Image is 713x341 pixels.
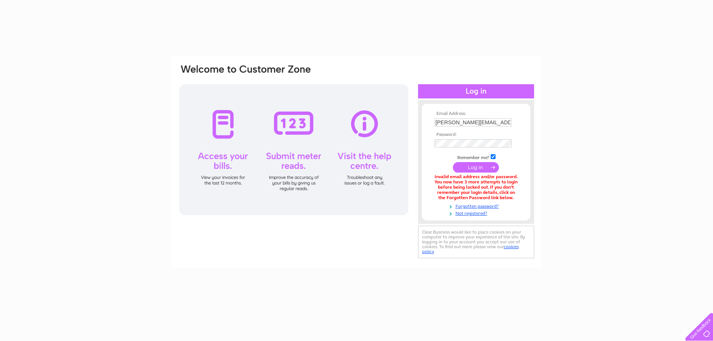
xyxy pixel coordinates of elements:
[433,153,519,161] td: Remember me?
[418,226,534,258] div: Clear Business would like to place cookies on your computer to improve your experience of the sit...
[435,202,519,209] a: Forgotten password?
[435,209,519,216] a: Not registered?
[433,111,519,116] th: Email Address:
[433,132,519,137] th: Password:
[453,162,499,173] input: Submit
[422,244,519,254] a: cookies policy
[435,174,518,200] div: Invalid email address and/or password. You now have 3 more attempts to login before being locked ...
